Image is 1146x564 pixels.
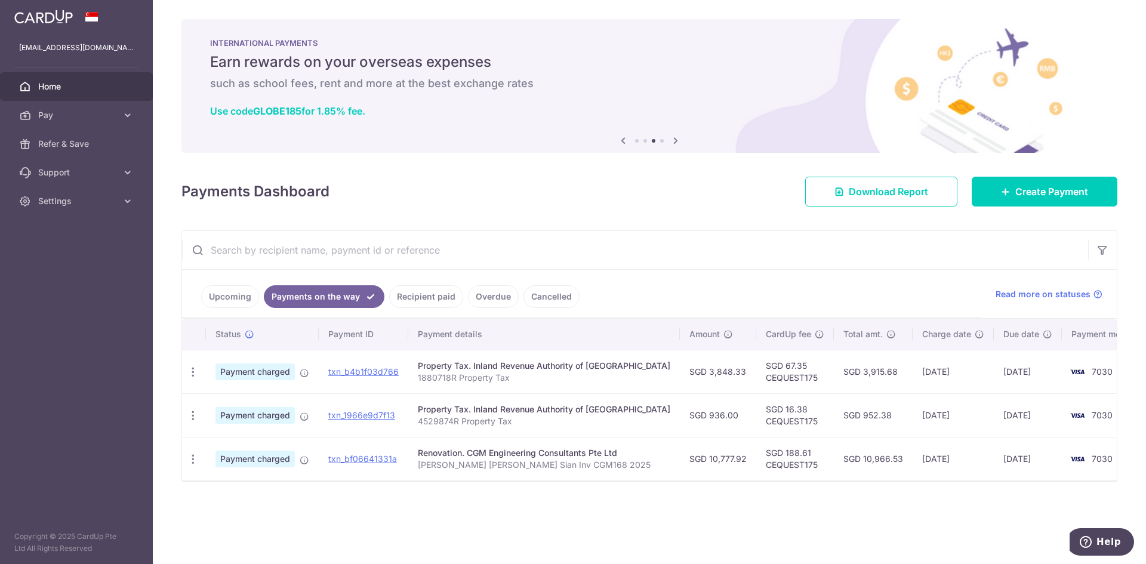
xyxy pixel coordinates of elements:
p: INTERNATIONAL PAYMENTS [210,38,1089,48]
td: SGD 188.61 CEQUEST175 [756,437,834,480]
td: [DATE] [994,393,1062,437]
span: Pay [38,109,117,121]
iframe: Opens a widget where you can find more information [1070,528,1134,558]
span: Home [38,81,117,93]
td: SGD 10,966.53 [834,437,913,480]
img: CardUp [14,10,73,24]
div: Property Tax. Inland Revenue Authority of [GEOGRAPHIC_DATA] [418,360,670,372]
span: Support [38,167,117,178]
a: Upcoming [201,285,259,308]
a: txn_bf06641331a [328,454,397,464]
th: Payment ID [319,319,408,350]
h5: Earn rewards on your overseas expenses [210,53,1089,72]
span: Settings [38,195,117,207]
a: Payments on the way [264,285,384,308]
span: 7030 [1092,454,1113,464]
span: 7030 [1092,366,1113,377]
a: Download Report [805,177,957,207]
th: Payment details [408,319,680,350]
a: Cancelled [523,285,580,308]
td: SGD 16.38 CEQUEST175 [756,393,834,437]
div: Renovation. CGM Engineering Consultants Pte Ltd [418,447,670,459]
p: [PERSON_NAME] [PERSON_NAME] Sian Inv CGM168 2025 [418,459,670,471]
b: GLOBE185 [253,105,301,117]
span: Status [215,328,241,340]
td: [DATE] [994,437,1062,480]
span: Read more on statuses [996,288,1090,300]
span: Create Payment [1015,184,1088,199]
a: txn_b4b1f03d766 [328,366,399,377]
td: SGD 952.38 [834,393,913,437]
td: [DATE] [913,350,994,393]
td: SGD 67.35 CEQUEST175 [756,350,834,393]
span: Amount [689,328,720,340]
p: [EMAIL_ADDRESS][DOMAIN_NAME] [19,42,134,54]
span: Payment charged [215,363,295,380]
a: Overdue [468,285,519,308]
img: Bank Card [1065,452,1089,466]
span: Refer & Save [38,138,117,150]
span: Download Report [849,184,928,199]
img: International Payment Banner [181,19,1117,153]
img: Bank Card [1065,408,1089,423]
div: Property Tax. Inland Revenue Authority of [GEOGRAPHIC_DATA] [418,403,670,415]
a: Create Payment [972,177,1117,207]
a: Read more on statuses [996,288,1102,300]
a: txn_1966e9d7f13 [328,410,395,420]
td: [DATE] [913,393,994,437]
span: Total amt. [843,328,883,340]
td: SGD 3,848.33 [680,350,756,393]
a: Recipient paid [389,285,463,308]
h6: such as school fees, rent and more at the best exchange rates [210,76,1089,91]
input: Search by recipient name, payment id or reference [182,231,1088,269]
td: SGD 10,777.92 [680,437,756,480]
span: Payment charged [215,407,295,424]
span: Charge date [922,328,971,340]
h4: Payments Dashboard [181,181,329,202]
td: SGD 936.00 [680,393,756,437]
td: SGD 3,915.68 [834,350,913,393]
span: CardUp fee [766,328,811,340]
p: 4529874R Property Tax [418,415,670,427]
td: [DATE] [913,437,994,480]
span: Payment charged [215,451,295,467]
p: 1880718R Property Tax [418,372,670,384]
a: Use codeGLOBE185for 1.85% fee. [210,105,365,117]
span: Due date [1003,328,1039,340]
img: Bank Card [1065,365,1089,379]
span: 7030 [1092,410,1113,420]
td: [DATE] [994,350,1062,393]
